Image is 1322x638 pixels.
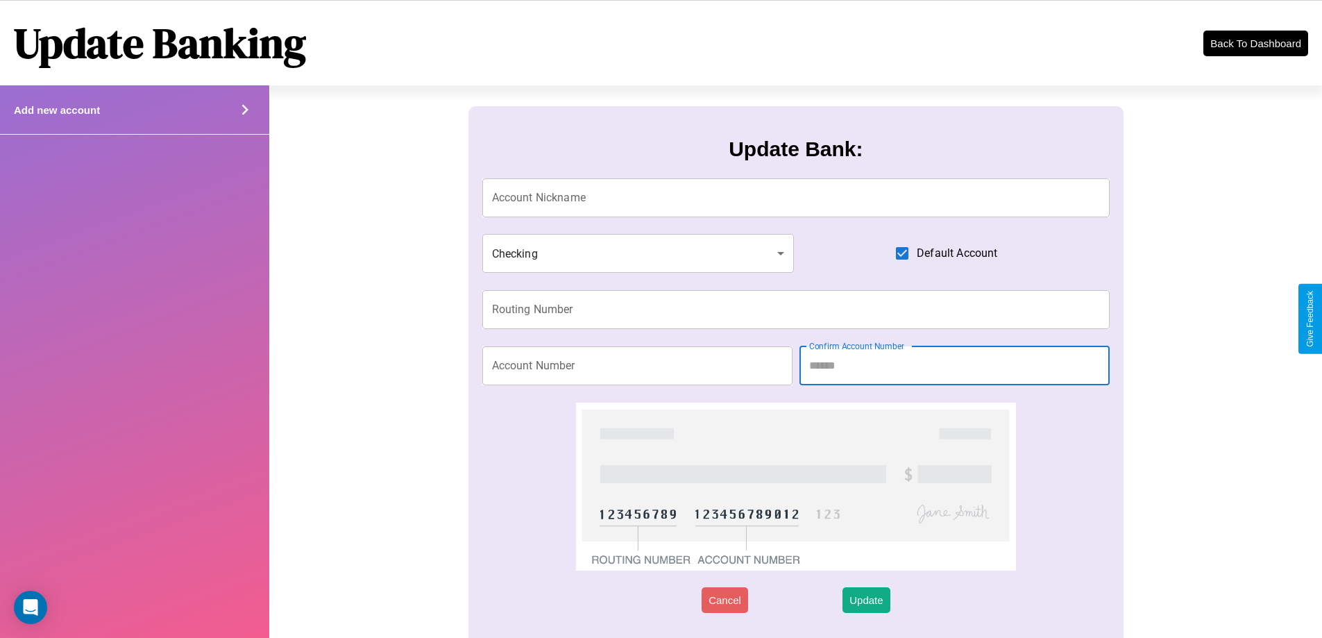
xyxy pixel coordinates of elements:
[729,137,863,161] h3: Update Bank:
[576,403,1015,571] img: check
[702,587,748,613] button: Cancel
[14,104,100,116] h4: Add new account
[842,587,890,613] button: Update
[14,15,306,72] h1: Update Banking
[917,245,997,262] span: Default Account
[1203,31,1308,56] button: Back To Dashboard
[14,591,47,624] div: Open Intercom Messenger
[1305,291,1315,347] div: Give Feedback
[809,340,904,352] label: Confirm Account Number
[482,234,795,273] div: Checking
